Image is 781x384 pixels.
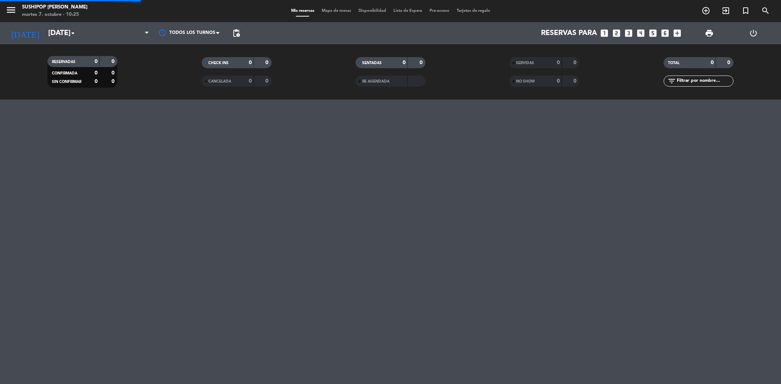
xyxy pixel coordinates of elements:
[52,71,77,75] span: CONFIRMADA
[668,61,679,65] span: TOTAL
[420,60,424,65] strong: 0
[426,9,453,13] span: Pre-acceso
[52,80,81,84] span: SIN CONFIRMAR
[660,28,670,38] i: looks_6
[731,22,775,44] div: LOG OUT
[6,4,17,15] i: menu
[6,25,45,41] i: [DATE]
[390,9,426,13] span: Lista de Espera
[573,60,578,65] strong: 0
[208,80,231,83] span: CANCELADA
[557,60,560,65] strong: 0
[232,29,241,38] span: pending_actions
[52,60,75,64] span: RESERVADAS
[265,78,270,84] strong: 0
[600,28,609,38] i: looks_one
[22,4,88,11] div: Sushipop [PERSON_NAME]
[541,29,597,38] span: Reservas para
[705,29,714,38] span: print
[676,77,733,85] input: Filtrar por nombre...
[516,61,534,65] span: SERVIDAS
[95,59,98,64] strong: 0
[22,11,88,18] div: martes 7. octubre - 10:25
[672,28,682,38] i: add_box
[249,60,252,65] strong: 0
[624,28,633,38] i: looks_3
[612,28,621,38] i: looks_two
[761,6,770,15] i: search
[208,61,229,65] span: CHECK INS
[749,29,758,38] i: power_settings_new
[727,60,732,65] strong: 0
[362,80,389,83] span: RE AGENDADA
[573,78,578,84] strong: 0
[741,6,750,15] i: turned_in_not
[648,28,658,38] i: looks_5
[403,60,406,65] strong: 0
[636,28,646,38] i: looks_4
[112,70,116,76] strong: 0
[721,6,730,15] i: exit_to_app
[287,9,318,13] span: Mis reservas
[265,60,270,65] strong: 0
[6,4,17,18] button: menu
[68,29,77,38] i: arrow_drop_down
[318,9,355,13] span: Mapa de mesas
[702,6,710,15] i: add_circle_outline
[112,59,116,64] strong: 0
[112,79,116,84] strong: 0
[557,78,560,84] strong: 0
[355,9,390,13] span: Disponibilidad
[711,60,714,65] strong: 0
[95,70,98,76] strong: 0
[516,80,535,83] span: NO SHOW
[249,78,252,84] strong: 0
[95,79,98,84] strong: 0
[453,9,494,13] span: Tarjetas de regalo
[362,61,382,65] span: SENTADAS
[667,77,676,85] i: filter_list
